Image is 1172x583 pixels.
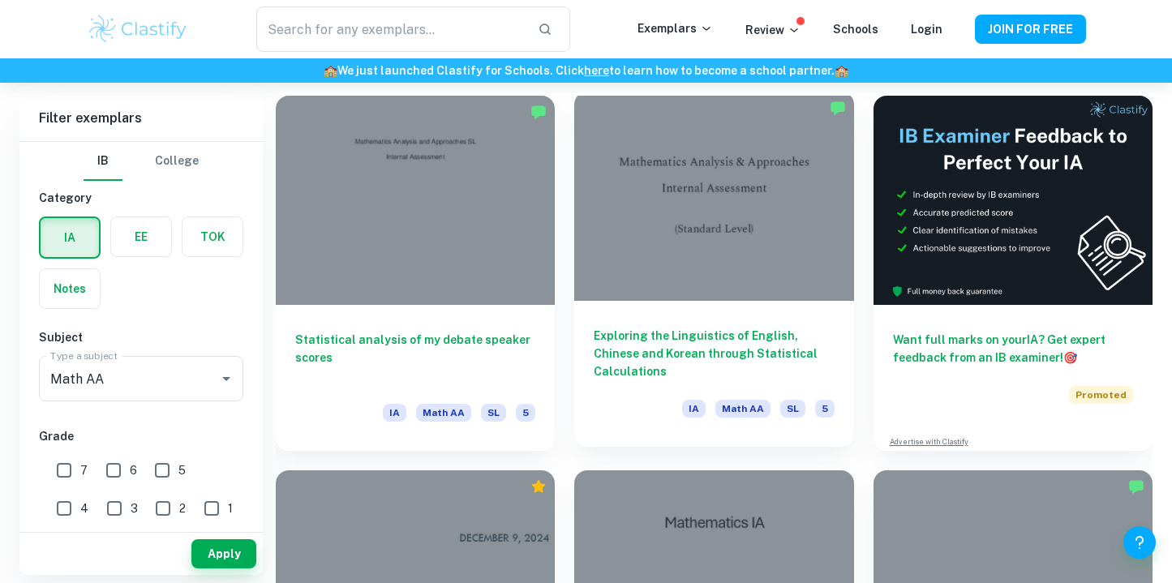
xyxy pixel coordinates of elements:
[530,478,547,495] div: Premium
[682,400,706,418] span: IA
[19,96,263,141] h6: Filter exemplars
[530,104,547,120] img: Marked
[215,367,238,390] button: Open
[835,64,848,77] span: 🏫
[3,62,1169,79] h6: We just launched Clastify for Schools. Click to learn how to become a school partner.
[41,218,99,257] button: IA
[1069,386,1133,404] span: Promoted
[80,499,88,517] span: 4
[815,400,835,418] span: 5
[80,461,88,479] span: 7
[584,64,609,77] a: here
[87,13,190,45] img: Clastify logo
[40,269,100,308] button: Notes
[256,6,524,52] input: Search for any exemplars...
[84,142,122,181] button: IB
[276,96,555,451] a: Statistical analysis of my debate speaker scoresIAMath AASL5
[84,142,199,181] div: Filter type choice
[715,400,771,418] span: Math AA
[39,189,243,207] h6: Category
[830,100,846,116] img: Marked
[39,328,243,346] h6: Subject
[179,499,186,517] span: 2
[111,217,171,256] button: EE
[975,15,1086,44] button: JOIN FOR FREE
[155,142,199,181] button: College
[574,96,853,451] a: Exploring the Linguistics of English, Chinese and Korean through Statistical CalculationsIAMath A...
[50,349,118,362] label: Type a subject
[833,23,878,36] a: Schools
[874,96,1153,305] img: Thumbnail
[874,96,1153,451] a: Want full marks on yourIA? Get expert feedback from an IB examiner!PromotedAdvertise with Clastify
[1123,526,1156,559] button: Help and Feedback
[130,461,137,479] span: 6
[911,23,942,36] a: Login
[890,436,968,448] a: Advertise with Clastify
[516,404,535,422] span: 5
[383,404,406,422] span: IA
[131,499,138,517] span: 3
[481,404,506,422] span: SL
[745,21,801,39] p: Review
[1063,351,1077,364] span: 🎯
[39,427,243,445] h6: Grade
[638,19,713,37] p: Exemplars
[1128,478,1144,495] img: Marked
[191,539,256,568] button: Apply
[594,327,834,380] h6: Exploring the Linguistics of English, Chinese and Korean through Statistical Calculations
[178,461,186,479] span: 5
[295,331,535,384] h6: Statistical analysis of my debate speaker scores
[893,331,1133,367] h6: Want full marks on your IA ? Get expert feedback from an IB examiner!
[182,217,243,256] button: TOK
[416,404,471,422] span: Math AA
[324,64,337,77] span: 🏫
[228,499,233,517] span: 1
[780,400,805,418] span: SL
